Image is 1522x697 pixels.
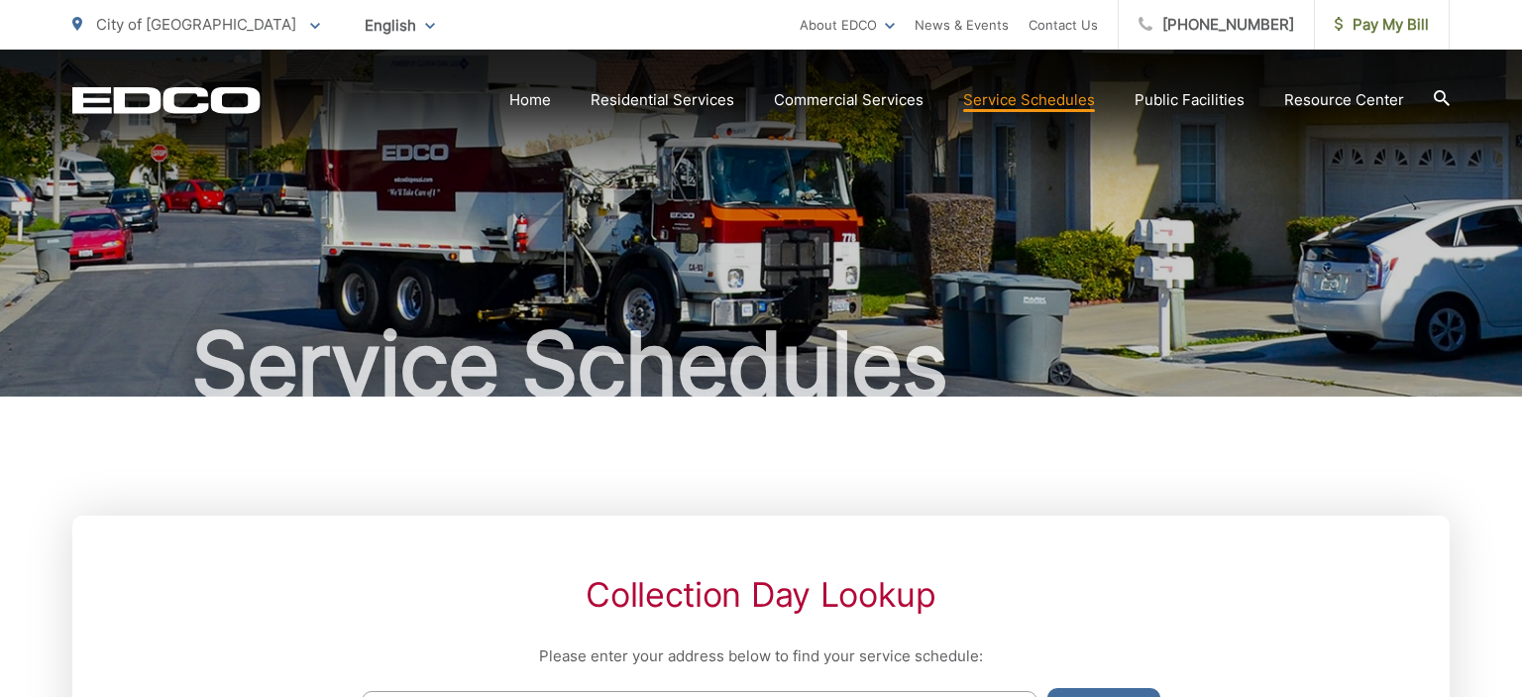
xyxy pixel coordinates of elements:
a: News & Events [915,13,1009,37]
span: Pay My Bill [1335,13,1429,37]
a: Resource Center [1284,88,1404,112]
a: Home [509,88,551,112]
h2: Collection Day Lookup [362,575,1160,615]
span: English [350,8,450,43]
a: Residential Services [591,88,734,112]
a: Commercial Services [774,88,924,112]
a: About EDCO [800,13,895,37]
a: Service Schedules [963,88,1095,112]
p: Please enter your address below to find your service schedule: [362,644,1160,668]
a: Contact Us [1029,13,1098,37]
span: City of [GEOGRAPHIC_DATA] [96,15,296,34]
h1: Service Schedules [72,315,1450,414]
a: EDCD logo. Return to the homepage. [72,86,261,114]
a: Public Facilities [1135,88,1245,112]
